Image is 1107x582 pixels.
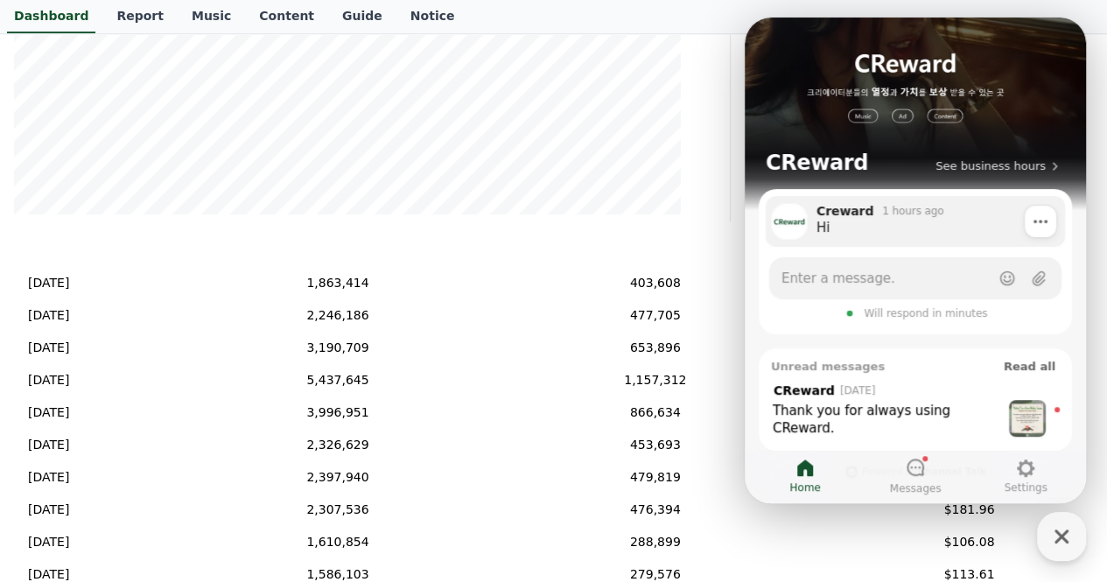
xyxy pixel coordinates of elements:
p: [DATE] [28,274,69,292]
td: 403,608 [466,267,845,299]
iframe: Channel chat [745,18,1086,503]
td: 477,705 [466,299,845,332]
td: 1,610,854 [210,526,466,558]
p: [DATE] [28,533,69,551]
p: [DATE] [28,403,69,422]
p: [DATE] [28,306,69,325]
td: 653,896 [466,332,845,364]
p: [DATE] [28,468,69,487]
td: $181.96 [845,494,1093,526]
td: 1,157,312 [466,364,845,396]
td: 288,899 [466,526,845,558]
p: [DATE] [28,371,69,389]
p: [DATE] [28,339,69,357]
td: 866,634 [466,396,845,429]
td: 2,397,940 [210,461,466,494]
td: $106.08 [845,526,1093,558]
td: 2,246,186 [210,299,466,332]
p: [DATE] [28,501,69,519]
td: 453,693 [466,429,845,461]
p: [DATE] [28,436,69,454]
td: 3,996,951 [210,396,466,429]
td: 3,190,709 [210,332,466,364]
td: 2,326,629 [210,429,466,461]
td: 5,437,645 [210,364,466,396]
td: 1,863,414 [210,267,466,299]
td: 2,307,536 [210,494,466,526]
td: 479,819 [466,461,845,494]
td: 476,394 [466,494,845,526]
